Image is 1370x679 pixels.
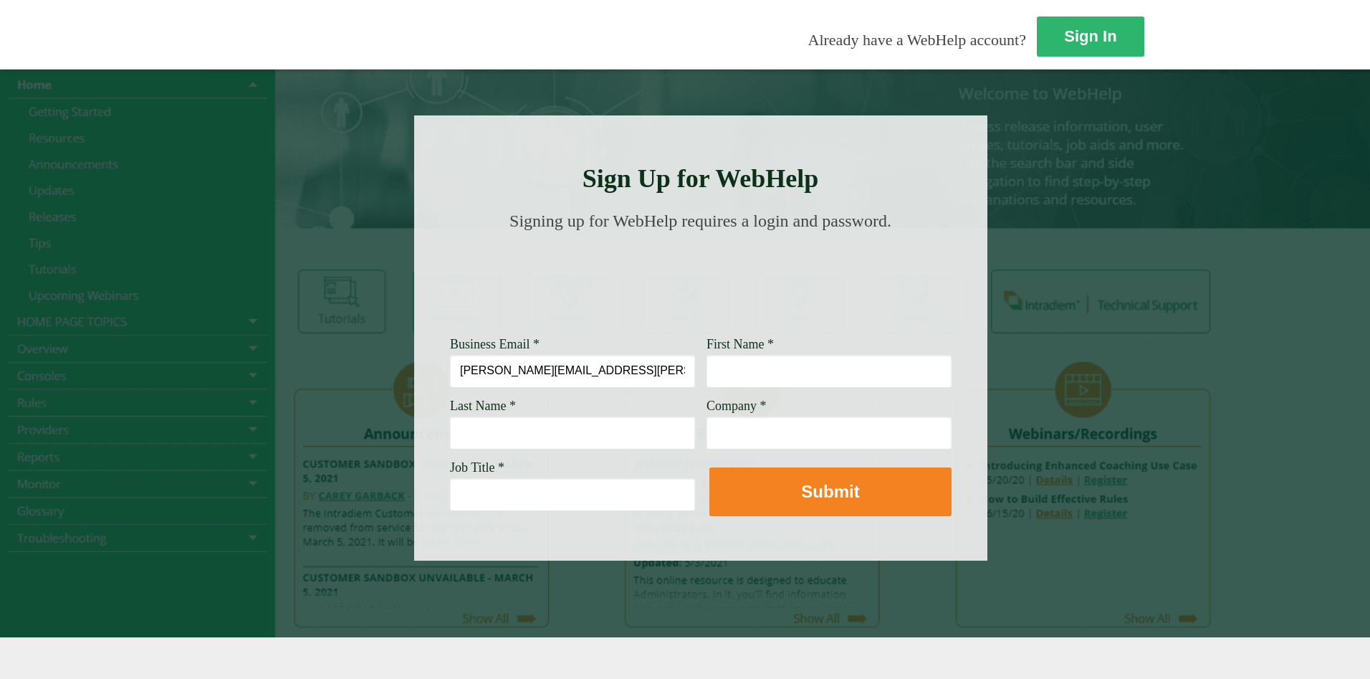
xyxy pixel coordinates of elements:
[706,399,767,413] span: Company *
[509,212,891,230] span: Signing up for WebHelp requires a login and password.
[1037,16,1144,57] a: Sign In
[450,460,504,475] span: Job Title *
[450,399,516,413] span: Last Name *
[709,467,952,516] button: Submit
[459,245,943,317] img: Need Credentials? Sign up below. Have Credentials? Use the sign-in button.
[450,337,540,351] span: Business Email *
[706,337,774,351] span: First Name *
[583,164,819,193] strong: Sign Up for WebHelp
[801,482,859,501] strong: Submit
[808,31,1026,49] span: Already have a WebHelp account?
[1064,27,1116,45] strong: Sign In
